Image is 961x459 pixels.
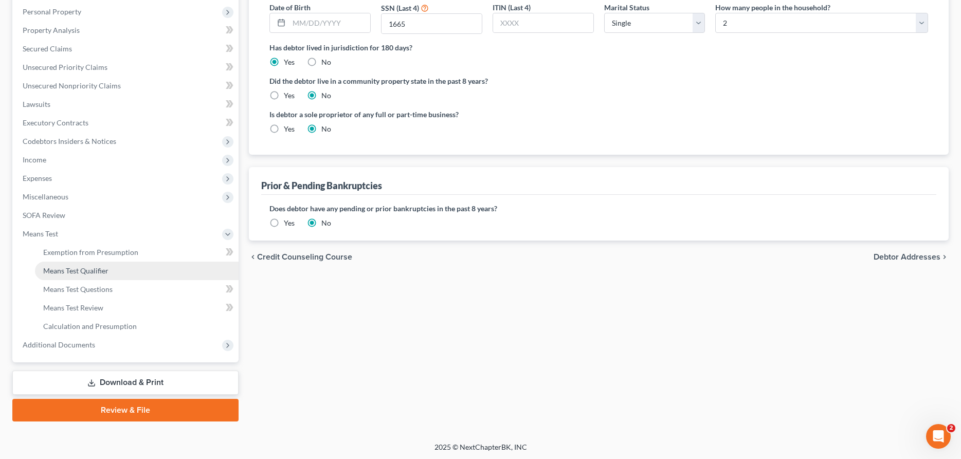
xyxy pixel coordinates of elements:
a: Means Test Review [35,299,239,317]
i: chevron_right [940,253,949,261]
input: XXXX [493,13,593,33]
span: Income [23,155,46,164]
label: Yes [284,57,295,67]
input: XXXX [382,14,482,33]
label: Date of Birth [269,2,311,13]
button: Debtor Addresses chevron_right [874,253,949,261]
a: Review & File [12,399,239,421]
span: 2 [947,424,955,432]
a: Unsecured Nonpriority Claims [14,77,239,95]
span: Property Analysis [23,26,80,34]
label: Does debtor have any pending or prior bankruptcies in the past 8 years? [269,203,928,214]
iframe: Intercom live chat [926,424,951,449]
span: Additional Documents [23,340,95,349]
span: Calculation and Presumption [43,322,137,331]
label: No [321,57,331,67]
span: Means Test Questions [43,285,113,293]
label: Yes [284,90,295,101]
a: Calculation and Presumption [35,317,239,336]
span: Lawsuits [23,100,50,108]
span: Personal Property [23,7,81,16]
span: Credit Counseling Course [257,253,352,261]
span: Codebtors Insiders & Notices [23,137,116,145]
a: Unsecured Priority Claims [14,58,239,77]
label: Marital Status [604,2,649,13]
label: Yes [284,218,295,228]
span: Means Test Qualifier [43,266,108,275]
div: Prior & Pending Bankruptcies [261,179,382,192]
a: Lawsuits [14,95,239,114]
a: SOFA Review [14,206,239,225]
label: Did the debtor live in a community property state in the past 8 years? [269,76,928,86]
span: Miscellaneous [23,192,68,201]
label: No [321,124,331,134]
label: No [321,90,331,101]
label: Yes [284,124,295,134]
span: Secured Claims [23,44,72,53]
label: Has debtor lived in jurisdiction for 180 days? [269,42,928,53]
i: chevron_left [249,253,257,261]
span: Means Test [23,229,58,238]
span: Debtor Addresses [874,253,940,261]
a: Means Test Questions [35,280,239,299]
button: chevron_left Credit Counseling Course [249,253,352,261]
span: Executory Contracts [23,118,88,127]
label: How many people in the household? [715,2,830,13]
span: Exemption from Presumption [43,248,138,256]
a: Means Test Qualifier [35,262,239,280]
span: Unsecured Nonpriority Claims [23,81,121,90]
a: Download & Print [12,371,239,395]
a: Secured Claims [14,40,239,58]
a: Executory Contracts [14,114,239,132]
label: SSN (Last 4) [381,3,419,13]
label: ITIN (Last 4) [493,2,531,13]
span: Expenses [23,174,52,182]
span: SOFA Review [23,211,65,219]
a: Property Analysis [14,21,239,40]
a: Exemption from Presumption [35,243,239,262]
span: Unsecured Priority Claims [23,63,107,71]
label: Is debtor a sole proprietor of any full or part-time business? [269,109,593,120]
span: Means Test Review [43,303,103,312]
label: No [321,218,331,228]
input: MM/DD/YYYY [289,13,370,33]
